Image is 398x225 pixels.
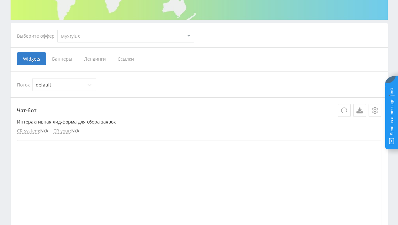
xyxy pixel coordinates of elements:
p: Чат-бот [17,104,381,117]
span: Баннеры [46,52,78,65]
span: Ссылки [112,52,140,65]
button: Настройки [369,104,381,117]
div: Поток [17,78,381,91]
p: Интерактивная лид-форма для сбора заявок [17,119,381,124]
li: : N/A [53,128,79,134]
button: Обновить [338,104,351,117]
span: Лендинги [78,52,112,65]
span: Widgets [17,52,46,65]
div: Выберите оффер [17,34,57,39]
li: : N/A [17,128,48,134]
span: CR system [17,128,39,134]
span: CR your [53,128,70,134]
a: Скачать [353,104,366,117]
